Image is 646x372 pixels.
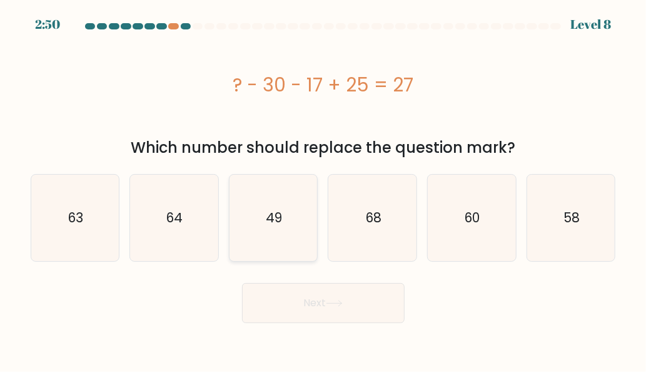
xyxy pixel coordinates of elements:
div: ? - 30 - 17 + 25 = 27 [31,71,616,99]
div: Which number should replace the question mark? [38,137,608,159]
text: 63 [68,209,83,227]
text: 49 [266,209,283,227]
text: 68 [366,209,381,227]
text: 64 [167,209,183,227]
div: Level 8 [570,15,611,34]
button: Next [242,283,405,323]
div: 2:50 [35,15,60,34]
text: 60 [465,209,480,227]
text: 58 [563,209,580,227]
